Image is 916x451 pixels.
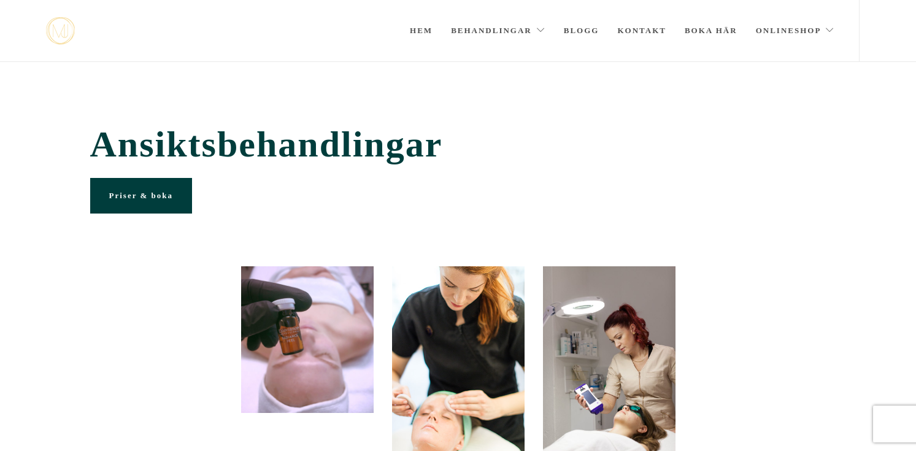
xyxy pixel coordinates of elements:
[241,266,374,413] img: 20200316_113429315_iOS
[90,123,826,166] span: Ansiktsbehandlingar
[90,178,192,214] a: Priser & boka
[109,191,173,200] span: Priser & boka
[46,17,75,45] a: mjstudio mjstudio mjstudio
[46,17,75,45] img: mjstudio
